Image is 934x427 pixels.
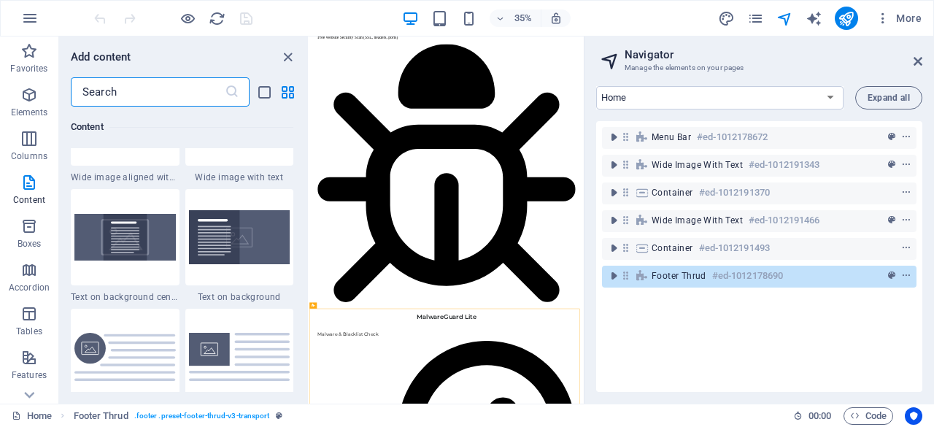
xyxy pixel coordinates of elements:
[876,11,922,26] span: More
[490,9,541,27] button: 35%
[189,333,290,380] img: floating-image.svg
[179,9,196,27] button: Click here to leave preview mode and continue editing
[884,212,899,229] button: preset
[185,172,294,183] span: Wide image with text
[819,410,821,421] span: :
[747,10,764,27] i: Pages (Ctrl+Alt+S)
[699,239,770,257] h6: #ed-1012191493
[74,214,176,260] img: text-on-background-centered.svg
[652,215,743,226] span: Wide image with text
[512,9,535,27] h6: 35%
[9,282,50,293] p: Accordion
[71,172,180,183] span: Wide image aligned with text
[134,407,270,425] span: . footer .preset-footer-thrud-v3-transport
[74,407,128,425] span: Click to select. Double-click to edit
[71,48,131,66] h6: Add content
[905,407,922,425] button: Usercentrics
[652,131,691,143] span: Menu Bar
[605,128,622,146] button: toggle-expand
[697,128,768,146] h6: #ed-1012178672
[11,107,48,118] p: Elements
[209,10,225,27] i: Reload page
[870,7,927,30] button: More
[793,407,832,425] h6: Session time
[806,9,823,27] button: text_generator
[718,9,736,27] button: design
[899,156,914,174] button: context-menu
[605,156,622,174] button: toggle-expand
[12,407,52,425] a: Click to cancel selection. Double-click to open Pages
[185,291,294,303] span: Text on background
[10,63,47,74] p: Favorites
[625,48,922,61] h2: Navigator
[808,407,831,425] span: 00 00
[899,212,914,229] button: context-menu
[549,12,563,25] i: On resize automatically adjust zoom level to fit chosen device.
[838,10,854,27] i: Publish
[776,10,793,27] i: Navigator
[652,159,743,171] span: Wide image with text
[776,9,794,27] button: navigator
[712,267,783,285] h6: #ed-1012178690
[185,189,294,303] div: Text on background
[18,238,42,250] p: Boxes
[189,210,290,264] img: text-on-bacground.svg
[11,150,47,162] p: Columns
[279,48,296,66] button: close panel
[71,77,225,107] input: Search
[884,156,899,174] button: preset
[605,267,622,285] button: toggle-expand
[71,291,180,303] span: Text on background centered
[605,212,622,229] button: toggle-expand
[625,61,893,74] h3: Manage the elements on your pages
[844,407,893,425] button: Code
[16,326,42,337] p: Tables
[884,128,899,146] button: preset
[806,10,822,27] i: AI Writer
[855,86,922,109] button: Expand all
[652,242,693,254] span: Container
[899,128,914,146] button: context-menu
[652,187,693,199] span: Container
[899,184,914,201] button: context-menu
[255,83,273,101] button: list-view
[74,333,176,382] img: floating-image-offset.svg
[747,9,765,27] button: pages
[899,239,914,257] button: context-menu
[899,267,914,285] button: context-menu
[749,156,819,174] h6: #ed-1012191343
[749,212,819,229] h6: #ed-1012191466
[652,270,706,282] span: Footer Thrud
[208,9,225,27] button: reload
[850,407,887,425] span: Code
[276,412,282,420] i: This element is a customizable preset
[605,184,622,201] button: toggle-expand
[12,369,47,381] p: Features
[71,189,180,303] div: Text on background centered
[71,118,293,136] h6: Content
[605,239,622,257] button: toggle-expand
[279,83,296,101] button: grid-view
[835,7,858,30] button: publish
[699,184,770,201] h6: #ed-1012191370
[718,10,735,27] i: Design (Ctrl+Alt+Y)
[884,267,899,285] button: preset
[868,93,910,102] span: Expand all
[74,407,282,425] nav: breadcrumb
[13,194,45,206] p: Content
